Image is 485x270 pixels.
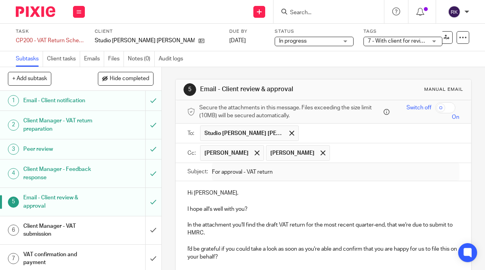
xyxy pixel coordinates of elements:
[128,51,155,67] a: Notes (0)
[187,205,459,213] p: I hope all's well with you?
[199,104,382,120] span: Secure the attachments in this message. Files exceeding the size limit (10MB) will be secured aut...
[270,149,315,157] span: [PERSON_NAME]
[406,104,431,112] span: Switch off
[95,37,195,45] p: Studio [PERSON_NAME] [PERSON_NAME] Ltd
[84,51,104,67] a: Emails
[47,51,80,67] a: Client tasks
[23,220,99,240] h1: Client Manager - VAT submission
[16,28,85,35] label: Task
[8,95,19,106] div: 1
[368,38,436,44] span: 7 - With client for review + 1
[8,253,19,264] div: 7
[448,6,461,18] img: svg%3E
[452,113,459,121] span: On
[229,38,246,43] span: [DATE]
[159,51,187,67] a: Audit logs
[23,249,99,269] h1: VAT confirmation and payment
[95,28,219,35] label: Client
[23,143,99,155] h1: Peer review
[23,115,99,135] h1: Client Manager - VAT return preparation
[289,9,360,17] input: Search
[23,192,99,212] h1: Email - Client review & approval
[187,129,196,137] label: To:
[204,149,249,157] span: [PERSON_NAME]
[279,38,307,44] span: In progress
[16,37,85,45] div: CP200 - VAT Return Schedule 2 - Feb/May/Aug/Nov
[8,168,19,179] div: 4
[187,245,459,261] p: I'd be grateful if you could take a look as soon as you're able and confirm that you are happy fo...
[23,95,99,107] h1: Email - Client notification
[275,28,354,35] label: Status
[16,6,55,17] img: Pixie
[8,197,19,208] div: 5
[204,129,283,137] span: Studio [PERSON_NAME] [PERSON_NAME] Ltd
[363,28,442,35] label: Tags
[229,28,265,35] label: Due by
[16,51,43,67] a: Subtasks
[187,149,196,157] label: Cc:
[200,85,340,94] h1: Email - Client review & approval
[424,86,463,93] div: Manual email
[8,144,19,155] div: 3
[187,189,459,197] p: Hi [PERSON_NAME],
[108,51,124,67] a: Files
[8,72,51,85] button: + Add subtask
[187,168,208,176] label: Subject:
[184,83,196,96] div: 5
[8,120,19,131] div: 2
[23,163,99,184] h1: Client Manager - Feedback response
[187,221,459,237] p: In the attachment you'll find the draft VAT return for the most recent quarter-end, that we're du...
[8,225,19,236] div: 6
[98,72,154,85] button: Hide completed
[110,76,149,82] span: Hide completed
